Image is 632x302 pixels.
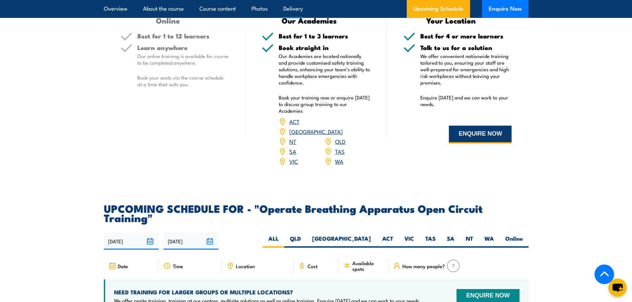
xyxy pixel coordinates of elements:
[307,235,377,248] label: [GEOGRAPHIC_DATA]
[284,235,307,248] label: QLD
[335,157,343,165] a: WA
[420,235,441,248] label: TAS
[263,235,284,248] label: ALL
[289,127,343,135] a: [GEOGRAPHIC_DATA]
[289,147,296,155] a: SA
[479,235,500,248] label: WA
[279,53,370,86] p: Our Academies are located nationally and provide customised safety training solutions, enhancing ...
[137,33,229,39] h5: Best for 1 to 12 learners
[352,260,384,272] span: Available spots
[420,33,512,39] h5: Best for 4 or more learners
[335,137,345,145] a: QLD
[118,263,128,269] span: Date
[500,235,528,248] label: Online
[289,117,300,125] a: ACT
[420,94,512,107] p: Enquire [DATE] and we can work to your needs.
[104,204,528,222] h2: UPCOMING SCHEDULE FOR - "Operate Breathing Apparatus Open Circuit Training"
[377,235,399,248] label: ACT
[449,126,512,144] button: ENQUIRE NOW
[399,235,420,248] label: VIC
[279,33,370,39] h5: Best for 1 to 3 learners
[420,44,512,51] h5: Talk to us for a solution
[173,263,183,269] span: Time
[279,94,370,114] p: Book your training now or enquire [DATE] to discuss group training to our Academies
[279,44,370,51] h5: Book straight in
[403,17,499,24] h3: Your Location
[137,74,229,88] p: Book your seats via the course schedule at a time that suits you.
[402,263,445,269] span: How many people?
[164,233,218,250] input: To date
[460,235,479,248] label: NT
[104,233,159,250] input: From date
[114,288,421,296] h4: NEED TRAINING FOR LARGER GROUPS OR MULTIPLE LOCATIONS?
[335,147,345,155] a: TAS
[137,44,229,51] h5: Learn anywhere
[289,157,298,165] a: VIC
[262,17,357,24] h3: Our Academies
[308,263,317,269] span: Cost
[289,137,296,145] a: NT
[420,53,512,86] p: We offer convenient nationwide training tailored to you, ensuring your staff are well-prepared fo...
[441,235,460,248] label: SA
[236,263,255,269] span: Location
[120,17,216,24] h3: Online
[137,53,229,66] p: Our online training is available for course to be completed anywhere.
[608,278,627,297] button: chat-button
